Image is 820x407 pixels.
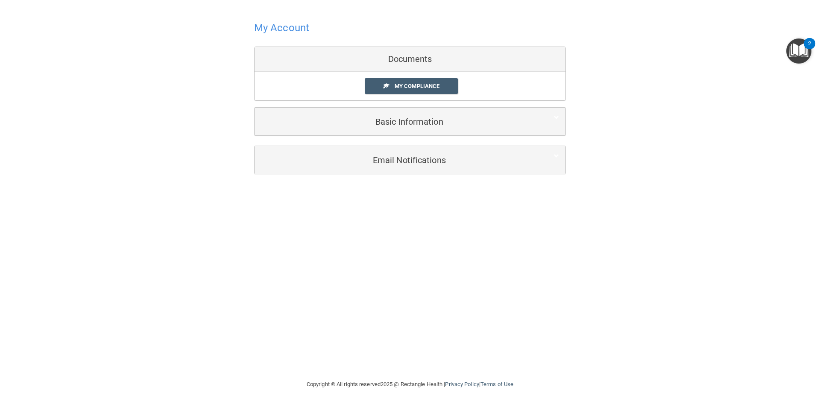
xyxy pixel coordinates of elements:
[808,44,811,55] div: 2
[786,38,811,64] button: Open Resource Center, 2 new notifications
[395,83,439,89] span: My Compliance
[254,371,566,398] div: Copyright © All rights reserved 2025 @ Rectangle Health | |
[672,346,810,381] iframe: Drift Widget Chat Controller
[445,381,479,387] a: Privacy Policy
[261,150,559,170] a: Email Notifications
[255,47,565,72] div: Documents
[261,112,559,131] a: Basic Information
[261,117,533,126] h5: Basic Information
[261,155,533,165] h5: Email Notifications
[480,381,513,387] a: Terms of Use
[254,22,309,33] h4: My Account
